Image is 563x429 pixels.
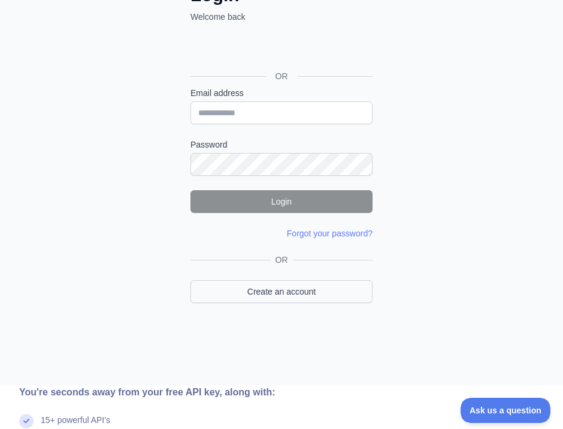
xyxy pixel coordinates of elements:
label: Email address [190,87,373,99]
button: Login [190,190,373,213]
span: OR [271,254,293,266]
iframe: Toggle Customer Support [461,398,551,423]
span: OR [266,70,298,82]
img: check mark [19,414,34,428]
a: Forgot your password? [287,229,373,238]
iframe: Przycisk Zaloguj się przez Google [184,36,376,62]
div: You're seconds away from your free API key, along with: [19,385,387,400]
p: Welcome back [190,11,373,23]
label: Password [190,139,373,151]
a: Create an account [190,280,373,303]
